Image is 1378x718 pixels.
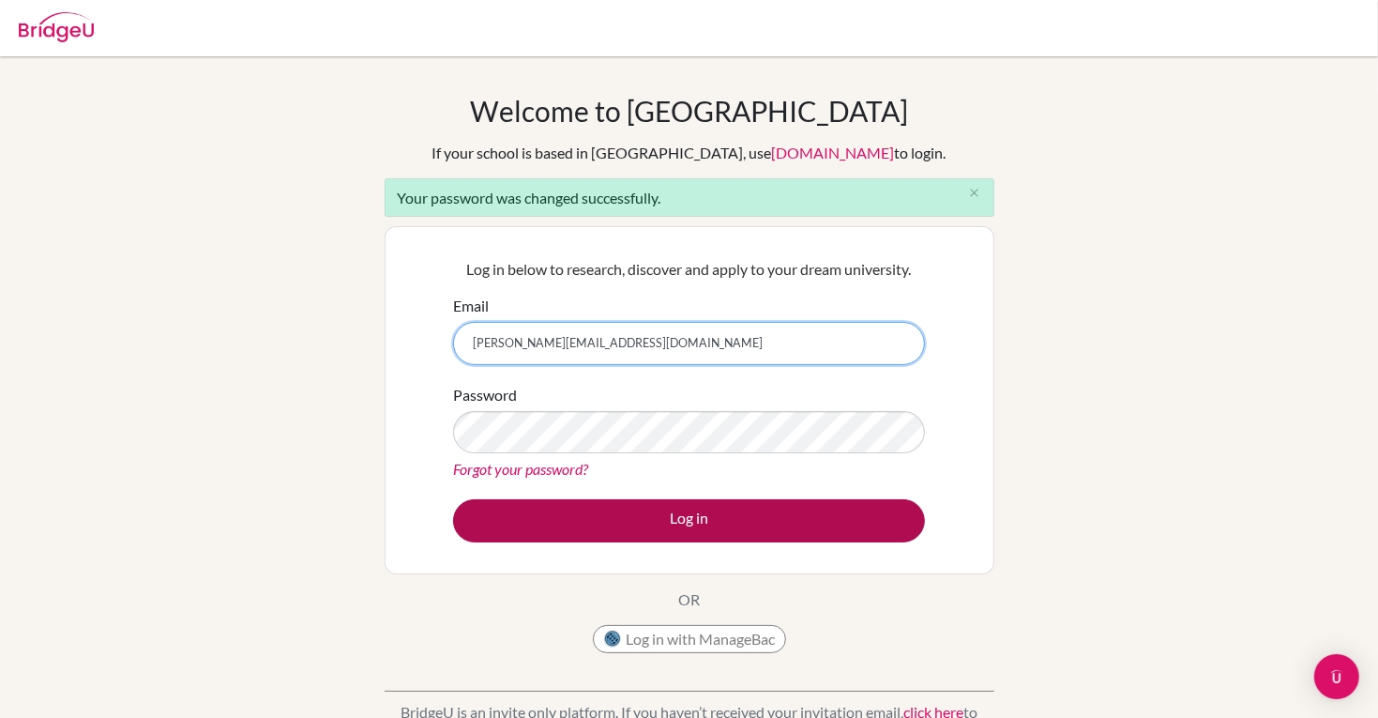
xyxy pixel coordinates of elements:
[19,12,94,42] img: Bridge-U
[385,178,994,217] div: Your password was changed successfully.
[956,179,993,207] button: Close
[593,625,786,653] button: Log in with ManageBac
[453,499,925,542] button: Log in
[678,588,700,611] p: OR
[453,460,588,478] a: Forgot your password?
[967,186,981,200] i: close
[453,295,489,317] label: Email
[453,258,925,281] p: Log in below to research, discover and apply to your dream university.
[1314,654,1359,699] div: Open Intercom Messenger
[432,142,946,164] div: If your school is based in [GEOGRAPHIC_DATA], use to login.
[453,384,517,406] label: Password
[772,144,895,161] a: [DOMAIN_NAME]
[470,94,908,128] h1: Welcome to [GEOGRAPHIC_DATA]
